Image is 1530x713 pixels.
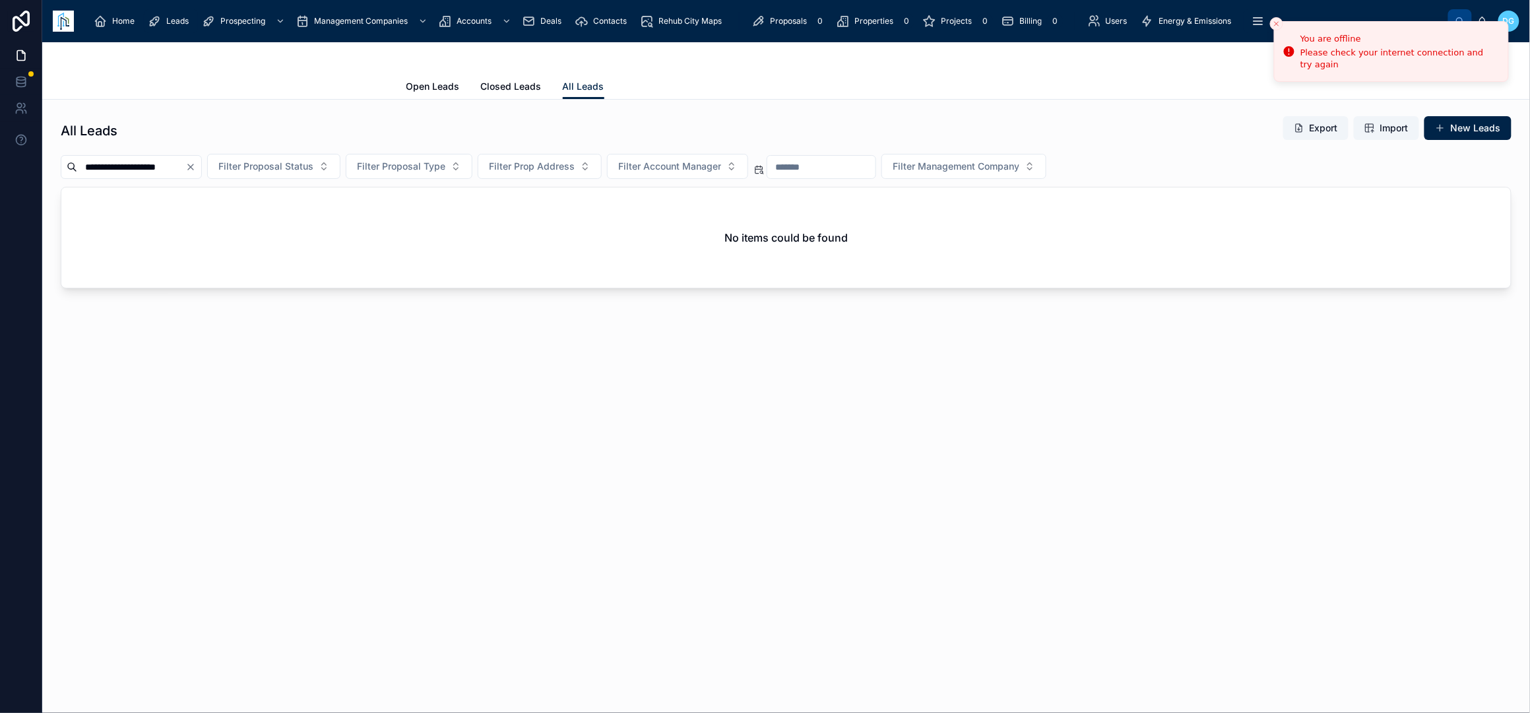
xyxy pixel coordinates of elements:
[899,13,914,29] div: 0
[1300,32,1498,46] div: You are offline
[770,16,807,26] span: Proposals
[61,121,117,140] h1: All Leads
[489,160,575,173] span: Filter Prop Address
[571,9,636,33] a: Contacts
[832,9,918,33] a: Properties0
[406,75,460,101] a: Open Leads
[220,16,265,26] span: Prospecting
[84,7,1448,36] div: scrollable content
[185,162,201,172] button: Clear
[434,9,518,33] a: Accounts
[518,9,571,33] a: Deals
[724,230,848,246] h2: No items could be found
[1137,9,1241,33] a: Energy & Emissions
[1159,16,1232,26] span: Energy & Emissions
[346,154,472,179] button: Select Button
[90,9,144,33] a: Home
[881,154,1046,179] button: Select Button
[658,16,722,26] span: Rehub City Maps
[918,9,997,33] a: Projects0
[357,160,445,173] span: Filter Proposal Type
[218,160,313,173] span: Filter Proposal Status
[593,16,627,26] span: Contacts
[941,16,972,26] span: Projects
[563,75,604,100] a: All Leads
[112,16,135,26] span: Home
[997,9,1067,33] a: Billing0
[478,154,602,179] button: Select Button
[1106,16,1128,26] span: Users
[1380,121,1409,135] span: Import
[1283,116,1349,140] button: Export
[1270,17,1283,30] button: Close toast
[144,9,198,33] a: Leads
[1300,47,1498,71] div: Please check your internet connection and try again
[618,160,721,173] span: Filter Account Manager
[540,16,561,26] span: Deals
[893,160,1019,173] span: Filter Management Company
[481,80,542,93] span: Closed Leads
[1503,16,1515,26] span: DG
[207,154,340,179] button: Select Button
[481,75,542,101] a: Closed Leads
[1424,116,1512,140] button: New Leads
[1047,13,1063,29] div: 0
[406,80,460,93] span: Open Leads
[812,13,828,29] div: 0
[1354,116,1419,140] button: Import
[1019,16,1042,26] span: Billing
[636,9,731,33] a: Rehub City Maps
[977,13,993,29] div: 0
[1083,9,1137,33] a: Users
[563,80,604,93] span: All Leads
[607,154,748,179] button: Select Button
[292,9,434,33] a: Management Companies
[457,16,492,26] span: Accounts
[748,9,832,33] a: Proposals0
[166,16,189,26] span: Leads
[198,9,292,33] a: Prospecting
[854,16,893,26] span: Properties
[314,16,408,26] span: Management Companies
[53,11,74,32] img: App logo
